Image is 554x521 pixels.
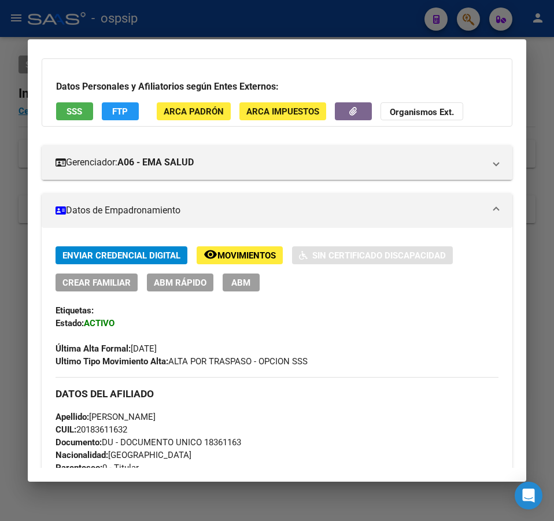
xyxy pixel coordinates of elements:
[56,463,139,473] span: 0 - Titular
[56,450,108,460] strong: Nacionalidad:
[147,274,213,291] button: ABM Rápido
[62,278,131,288] span: Crear Familiar
[56,463,102,473] strong: Parentesco:
[56,80,498,94] h3: Datos Personales y Afiliatorios según Entes Externos:
[204,247,217,261] mat-icon: remove_red_eye
[56,450,191,460] span: [GEOGRAPHIC_DATA]
[381,102,463,120] button: Organismos Ext.
[56,356,308,367] span: ALTA POR TRASPASO - OPCION SSS
[217,250,276,261] span: Movimientos
[223,274,260,291] button: ABM
[56,412,156,422] span: [PERSON_NAME]
[239,102,326,120] button: ARCA Impuestos
[56,387,498,400] h3: DATOS DEL AFILIADO
[292,246,453,264] button: Sin Certificado Discapacidad
[62,250,180,261] span: Enviar Credencial Digital
[56,412,89,422] strong: Apellido:
[84,318,115,328] strong: ACTIVO
[56,343,131,354] strong: Última Alta Formal:
[56,424,76,435] strong: CUIL:
[56,246,187,264] button: Enviar Credencial Digital
[197,246,283,264] button: Movimientos
[56,156,485,169] mat-panel-title: Gerenciador:
[515,482,542,509] div: Open Intercom Messenger
[56,305,94,316] strong: Etiquetas:
[56,274,138,291] button: Crear Familiar
[157,102,231,120] button: ARCA Padrón
[56,318,84,328] strong: Estado:
[67,106,82,117] span: SSS
[102,102,139,120] button: FTP
[56,437,241,448] span: DU - DOCUMENTO UNICO 18361163
[56,343,157,354] span: [DATE]
[56,437,102,448] strong: Documento:
[164,106,224,117] span: ARCA Padrón
[231,278,250,288] span: ABM
[42,193,512,228] mat-expansion-panel-header: Datos de Empadronamiento
[56,356,168,367] strong: Ultimo Tipo Movimiento Alta:
[56,424,127,435] span: 20183611632
[390,107,454,117] strong: Organismos Ext.
[312,250,446,261] span: Sin Certificado Discapacidad
[112,106,128,117] span: FTP
[56,102,93,120] button: SSS
[154,278,206,288] span: ABM Rápido
[42,145,512,180] mat-expansion-panel-header: Gerenciador:A06 - EMA SALUD
[117,156,194,169] strong: A06 - EMA SALUD
[56,204,485,217] mat-panel-title: Datos de Empadronamiento
[246,106,319,117] span: ARCA Impuestos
